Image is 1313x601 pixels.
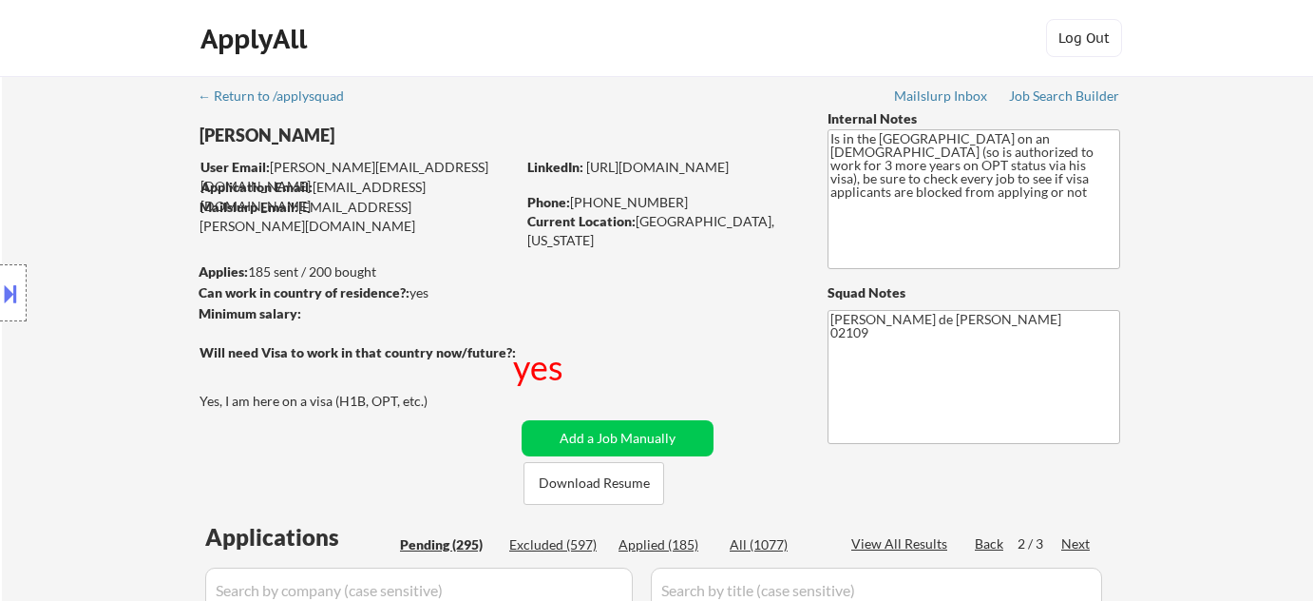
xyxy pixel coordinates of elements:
[200,344,516,360] strong: Will need Visa to work in that country now/future?:
[199,283,509,302] div: yes
[730,535,825,554] div: All (1077)
[894,89,989,103] div: Mailslurp Inbox
[975,534,1005,553] div: Back
[1009,88,1120,107] a: Job Search Builder
[1046,19,1122,57] button: Log Out
[828,109,1120,128] div: Internal Notes
[1009,89,1120,103] div: Job Search Builder
[199,262,515,281] div: 185 sent / 200 bought
[527,213,636,229] strong: Current Location:
[527,159,583,175] strong: LinkedIn:
[200,23,313,55] div: ApplyAll
[200,124,590,147] div: [PERSON_NAME]
[527,193,796,212] div: [PHONE_NUMBER]
[200,178,515,215] div: [EMAIL_ADDRESS][DOMAIN_NAME]
[205,526,393,549] div: Applications
[200,198,515,235] div: [EMAIL_ADDRESS][PERSON_NAME][DOMAIN_NAME]
[828,283,1120,302] div: Squad Notes
[1061,534,1092,553] div: Next
[198,88,362,107] a: ← Return to /applysquad
[851,534,953,553] div: View All Results
[513,343,567,391] div: yes
[200,392,521,411] div: Yes, I am here on a visa (H1B, OPT, etc.)
[894,88,989,107] a: Mailslurp Inbox
[509,535,604,554] div: Excluded (597)
[1018,534,1061,553] div: 2 / 3
[400,535,495,554] div: Pending (295)
[586,159,729,175] a: [URL][DOMAIN_NAME]
[522,420,714,456] button: Add a Job Manually
[527,194,570,210] strong: Phone:
[527,212,796,249] div: [GEOGRAPHIC_DATA], [US_STATE]
[618,535,714,554] div: Applied (185)
[198,89,362,103] div: ← Return to /applysquad
[523,462,664,505] button: Download Resume
[200,158,515,195] div: [PERSON_NAME][EMAIL_ADDRESS][DOMAIN_NAME]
